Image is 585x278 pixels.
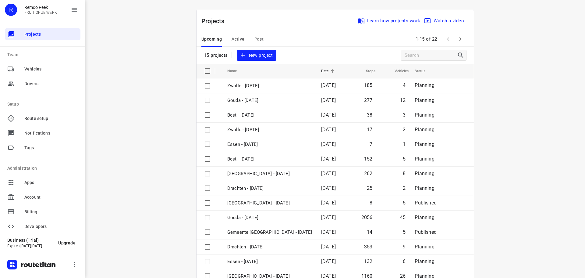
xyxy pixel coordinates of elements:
span: 1 [403,141,406,147]
p: Remco Peek [24,5,57,10]
span: 9 [403,244,406,250]
div: R [5,4,17,16]
span: Upgrade [58,240,76,245]
p: Setup [7,101,80,107]
div: Route setup [5,112,80,125]
span: [DATE] [321,141,336,147]
span: Previous Page [442,33,454,45]
button: Upgrade [53,237,80,248]
p: Projects [201,16,229,26]
input: Search projects [405,51,457,60]
p: Drachten - Wednesday [227,244,312,251]
div: Vehicles [5,63,80,75]
p: Business (Trial) [7,238,53,243]
span: 4 [403,82,406,88]
p: Best - Thursday [227,156,312,163]
span: Planning [415,112,434,118]
span: 2 [403,185,406,191]
span: Active [232,35,244,43]
p: Zwolle - Friday [227,126,312,133]
span: 12 [400,97,406,103]
span: 7 [370,141,372,147]
span: Apps [24,179,78,186]
span: 5 [403,229,406,235]
span: [DATE] [321,244,336,250]
span: [DATE] [321,127,336,132]
span: Planning [415,141,434,147]
span: 262 [364,171,373,176]
span: Notifications [24,130,78,136]
span: 353 [364,244,373,250]
div: Projects [5,28,80,40]
p: Gouda - Wednesday [227,214,312,221]
span: Vehicles [387,67,409,75]
p: Gemeente Rotterdam - Wednesday [227,229,312,236]
span: [DATE] [321,185,336,191]
span: Planning [415,156,434,162]
span: [DATE] [321,97,336,103]
span: Planning [415,185,434,191]
p: Administration [7,165,80,171]
p: Gouda - Friday [227,97,312,104]
p: Essen - Wednesday [227,258,312,265]
span: [DATE] [321,258,336,264]
span: Planning [415,215,434,220]
span: Planning [415,82,434,88]
span: 8 [370,200,372,206]
span: Billing [24,209,78,215]
span: 5 [403,156,406,162]
span: 14 [367,229,372,235]
span: 25 [367,185,372,191]
p: Expires [DATE][DATE] [7,244,53,248]
span: Tags [24,145,78,151]
span: Account [24,194,78,200]
span: [DATE] [321,82,336,88]
span: [DATE] [321,215,336,220]
span: Past [254,35,264,43]
span: Drivers [24,81,78,87]
span: Planning [415,127,434,132]
p: Gemeente Rotterdam - Thursday [227,200,312,207]
span: Planning [415,244,434,250]
span: Upcoming [201,35,222,43]
span: 6 [403,258,406,264]
p: 15 projects [204,52,228,58]
div: Account [5,191,80,203]
span: 2056 [361,215,373,220]
span: 185 [364,82,373,88]
div: Apps [5,176,80,189]
span: 3 [403,112,406,118]
span: Projects [24,31,78,38]
span: Planning [415,258,434,264]
span: [DATE] [321,156,336,162]
span: Vehicles [24,66,78,72]
p: Zwolle - Friday [227,82,312,89]
span: 2 [403,127,406,132]
span: Published [415,200,437,206]
span: Status [415,67,433,75]
span: Route setup [24,115,78,122]
span: Developers [24,223,78,230]
span: Name [227,67,245,75]
span: Published [415,229,437,235]
p: Essen - Friday [227,141,312,148]
span: [DATE] [321,200,336,206]
span: Stops [358,67,376,75]
p: Zwolle - Thursday [227,170,312,177]
p: Best - Friday [227,112,312,119]
div: Developers [5,220,80,233]
span: 45 [400,215,406,220]
span: 38 [367,112,372,118]
p: FRUIT OP JE WERK [24,10,57,15]
span: 8 [403,171,406,176]
span: 1-15 of 22 [413,33,440,46]
div: Notifications [5,127,80,139]
p: Drachten - Thursday [227,185,312,192]
span: Date [321,67,337,75]
span: New project [240,52,273,59]
span: 17 [367,127,372,132]
span: 132 [364,258,373,264]
span: Planning [415,97,434,103]
span: [DATE] [321,112,336,118]
p: Team [7,52,80,58]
